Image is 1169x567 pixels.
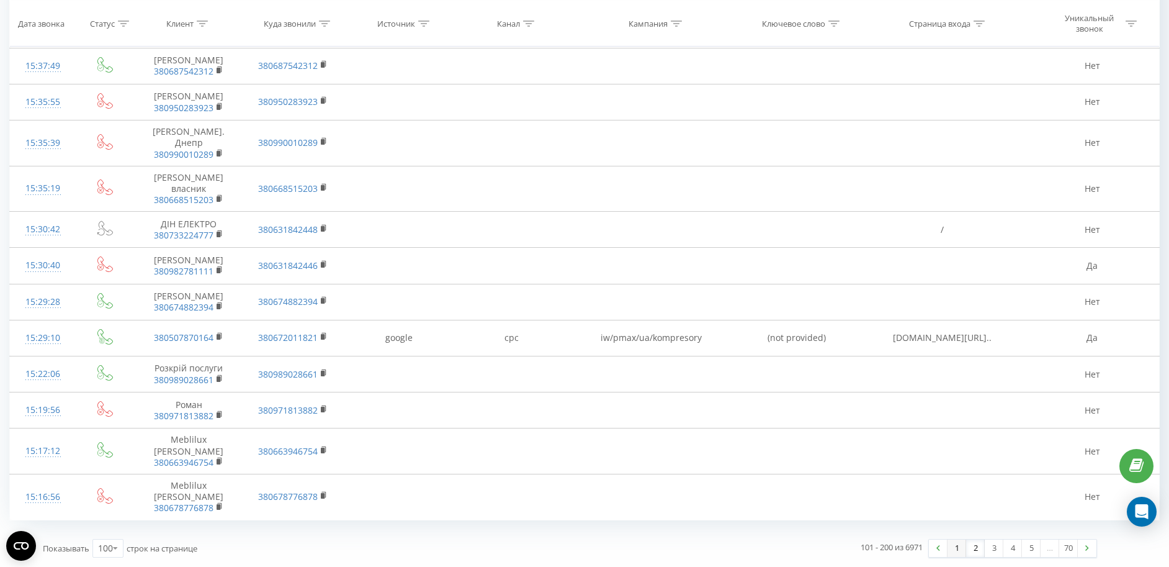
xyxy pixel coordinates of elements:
[154,374,213,386] a: 380989028661
[135,284,243,320] td: [PERSON_NAME]
[1041,540,1059,557] div: …
[22,131,64,155] div: 15:35:39
[258,404,318,416] a: 380971813882
[1026,120,1159,166] td: Нет
[734,320,859,356] td: (not provided)
[861,541,923,553] div: 101 - 200 из 6971
[154,229,213,241] a: 380733224777
[154,65,213,77] a: 380687542312
[22,326,64,350] div: 15:29:10
[22,253,64,278] div: 15:30:40
[258,332,318,343] a: 380672011821
[127,543,197,554] span: строк на странице
[258,96,318,107] a: 380950283923
[497,18,520,29] div: Канал
[135,474,243,520] td: Meblilux [PERSON_NAME]
[985,540,1003,557] a: 3
[1026,429,1159,474] td: Нет
[629,18,668,29] div: Кампания
[135,248,243,284] td: ⁨[PERSON_NAME]⁩
[1127,497,1157,527] div: Open Intercom Messenger
[18,18,65,29] div: Дата звонка
[166,18,194,29] div: Клиент
[154,148,213,160] a: 380990010289
[258,260,318,271] a: 380631842446
[22,398,64,422] div: 15:19:56
[22,54,64,78] div: 15:37:49
[568,320,734,356] td: iw/pmax/ua/kompresory
[154,410,213,422] a: 380971813882
[1022,540,1041,557] a: 5
[135,212,243,248] td: ДІН ЕЛЕКТРО
[1026,320,1159,356] td: Да
[258,296,318,307] a: 380674882394
[1026,48,1159,84] td: Нет
[1026,474,1159,520] td: Нет
[154,456,213,468] a: 380663946754
[22,176,64,201] div: 15:35:19
[1026,166,1159,212] td: Нет
[154,301,213,313] a: 380674882394
[22,217,64,242] div: 15:30:42
[43,543,89,554] span: Показывать
[377,18,415,29] div: Источник
[893,332,992,343] span: [DOMAIN_NAME][URL]..
[1026,248,1159,284] td: Да
[22,90,64,114] div: 15:35:55
[22,439,64,463] div: 15:17:12
[762,18,825,29] div: Ключевое слово
[154,332,213,343] a: 380507870164
[135,84,243,120] td: [PERSON_NAME]
[135,166,243,212] td: [PERSON_NAME] власник
[154,265,213,277] a: 380982781111
[6,531,36,561] button: Open CMP widget
[1056,13,1122,34] div: Уникальный звонок
[1003,540,1022,557] a: 4
[135,48,243,84] td: [PERSON_NAME]
[258,60,318,71] a: 380687542312
[947,540,966,557] a: 1
[455,320,568,356] td: cpc
[154,502,213,514] a: 380678776878
[264,18,316,29] div: Куда звонили
[135,356,243,392] td: Розкрій послуги
[135,429,243,474] td: Meblilux [PERSON_NAME]
[90,18,115,29] div: Статус
[22,290,64,314] div: 15:29:28
[22,362,64,386] div: 15:22:06
[135,392,243,429] td: Роман
[1026,356,1159,392] td: Нет
[154,194,213,206] a: 380668515203
[154,102,213,114] a: 380950283923
[343,320,455,356] td: google
[1026,284,1159,320] td: Нет
[98,542,113,555] div: 100
[135,120,243,166] td: [PERSON_NAME]. Днепр
[859,212,1026,248] td: /
[258,137,318,148] a: 380990010289
[258,445,318,457] a: 380663946754
[258,224,318,235] a: 380631842448
[22,485,64,509] div: 15:16:56
[909,18,970,29] div: Страница входа
[258,491,318,502] a: 380678776878
[1059,540,1078,557] a: 70
[966,540,985,557] a: 2
[1026,84,1159,120] td: Нет
[258,368,318,380] a: 380989028661
[1026,392,1159,429] td: Нет
[258,183,318,194] a: 380668515203
[1026,212,1159,248] td: Нет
